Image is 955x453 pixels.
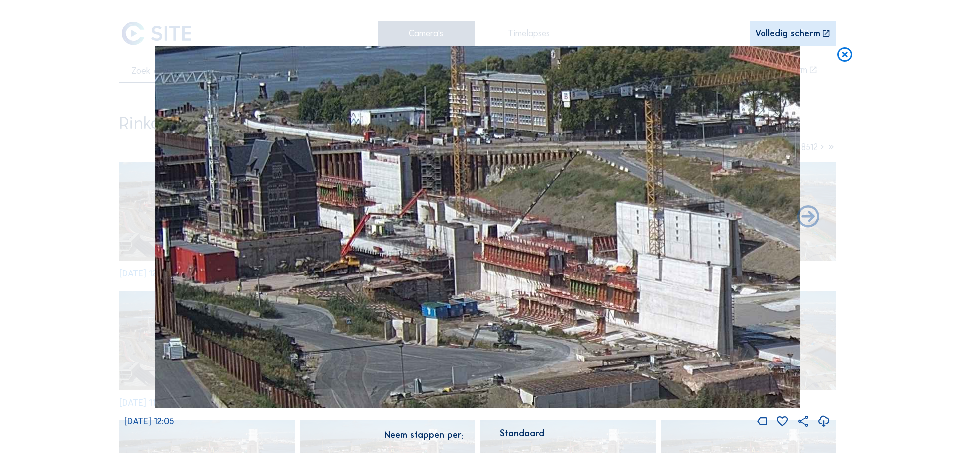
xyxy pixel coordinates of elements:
[155,46,800,408] img: Image
[755,29,820,39] div: Volledig scherm
[795,204,821,231] i: Back
[124,416,174,427] span: [DATE] 12:05
[473,429,571,442] div: Standaard
[500,429,544,438] div: Standaard
[384,431,464,440] div: Neem stappen per:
